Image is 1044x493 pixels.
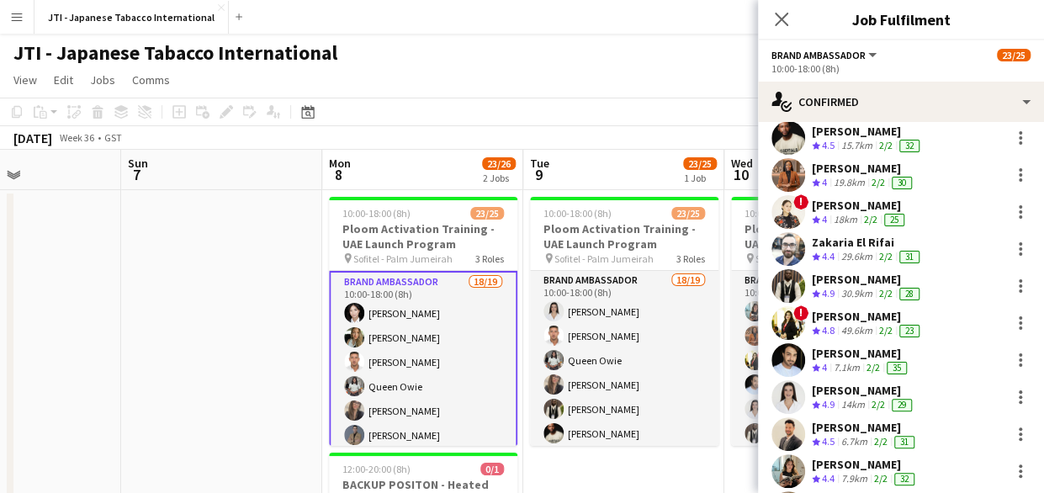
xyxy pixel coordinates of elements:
[125,69,177,91] a: Comms
[899,288,919,300] div: 28
[812,161,915,176] div: [PERSON_NAME]
[342,463,411,475] span: 12:00-20:00 (8h)
[822,176,827,188] span: 4
[822,398,835,411] span: 4.9
[812,124,923,139] div: [PERSON_NAME]
[54,72,73,87] span: Edit
[683,157,717,170] span: 23/25
[34,1,229,34] button: JTI - Japanese Tabacco International
[812,457,918,472] div: [PERSON_NAME]
[475,252,504,265] span: 3 Roles
[676,252,705,265] span: 3 Roles
[483,172,515,184] div: 2 Jobs
[480,463,504,475] span: 0/1
[879,250,893,262] app-skills-label: 2/2
[7,69,44,91] a: View
[13,72,37,87] span: View
[671,207,705,220] span: 23/25
[530,221,718,252] h3: Ploom Activation Training - UAE Launch Program
[56,131,98,144] span: Week 36
[684,172,716,184] div: 1 Job
[13,40,337,66] h1: JTI - Japanese Tabacco International
[530,197,718,446] app-job-card: 10:00-18:00 (8h)23/25Ploom Activation Training - UAE Launch Program Sofitel - Palm Jumeirah3 Role...
[482,157,516,170] span: 23/26
[326,165,351,184] span: 8
[771,49,879,61] button: Brand Ambassador
[822,324,835,337] span: 4.8
[731,156,753,171] span: Wed
[83,69,122,91] a: Jobs
[125,165,148,184] span: 7
[838,472,871,486] div: 7.9km
[731,221,919,252] h3: Ploom Activation Training - UAE Launch Program
[879,139,893,151] app-skills-label: 2/2
[731,197,919,446] app-job-card: 10:00-18:00 (8h)23/25Ploom Activation Training - UAE Launch Program Sofitel - Palm Jumeirah3 Role...
[822,213,827,225] span: 4
[729,165,753,184] span: 10
[997,49,1031,61] span: 23/25
[543,207,612,220] span: 10:00-18:00 (8h)
[812,309,923,324] div: [PERSON_NAME]
[894,473,914,485] div: 32
[329,221,517,252] h3: Ploom Activation Training - UAE Launch Program
[329,197,517,446] app-job-card: 10:00-18:00 (8h)23/25Ploom Activation Training - UAE Launch Program Sofitel - Palm Jumeirah3 Role...
[812,198,908,213] div: [PERSON_NAME]
[793,194,808,209] span: !
[838,324,876,338] div: 49.6km
[874,435,888,448] app-skills-label: 2/2
[892,177,912,189] div: 30
[838,250,876,264] div: 29.6km
[771,62,1031,75] div: 10:00-18:00 (8h)
[822,139,835,151] span: 4.5
[872,398,885,411] app-skills-label: 2/2
[329,156,351,171] span: Mon
[894,436,914,448] div: 31
[342,207,411,220] span: 10:00-18:00 (8h)
[812,272,923,287] div: [PERSON_NAME]
[755,252,855,265] span: Sofitel - Palm Jumeirah
[899,251,919,263] div: 31
[793,305,808,321] span: !
[822,250,835,262] span: 4.4
[13,130,52,146] div: [DATE]
[874,472,888,485] app-skills-label: 2/2
[822,287,835,300] span: 4.9
[892,399,912,411] div: 29
[812,420,918,435] div: [PERSON_NAME]
[812,383,915,398] div: [PERSON_NAME]
[864,213,877,225] app-skills-label: 2/2
[530,156,549,171] span: Tue
[879,324,893,337] app-skills-label: 2/2
[554,252,654,265] span: Sofitel - Palm Jumeirah
[830,213,861,227] div: 18km
[470,207,504,220] span: 23/25
[884,214,904,226] div: 25
[838,139,876,153] div: 15.7km
[838,435,871,449] div: 6.7km
[830,176,868,190] div: 19.8km
[872,176,885,188] app-skills-label: 2/2
[758,82,1044,122] div: Confirmed
[90,72,115,87] span: Jobs
[104,131,122,144] div: GST
[757,350,767,360] span: !
[887,362,907,374] div: 35
[128,156,148,171] span: Sun
[830,361,863,375] div: 7.1km
[866,361,880,374] app-skills-label: 2/2
[745,207,813,220] span: 10:00-18:00 (8h)
[838,287,876,301] div: 30.9km
[812,235,923,250] div: Zakaria El Rifai
[353,252,453,265] span: Sofitel - Palm Jumeirah
[132,72,170,87] span: Comms
[527,165,549,184] span: 9
[758,8,1044,30] h3: Job Fulfilment
[771,49,866,61] span: Brand Ambassador
[822,361,827,374] span: 4
[879,287,893,300] app-skills-label: 2/2
[812,346,910,361] div: [PERSON_NAME]
[822,472,835,485] span: 4.4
